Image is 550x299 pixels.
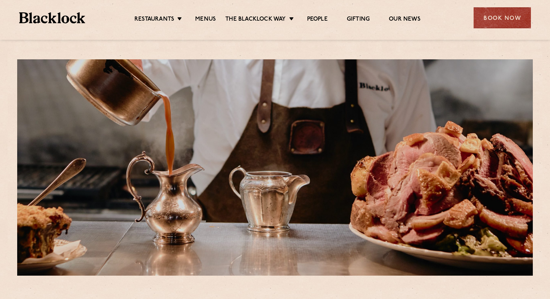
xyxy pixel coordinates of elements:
img: BL_Textured_Logo-footer-cropped.svg [19,12,85,23]
a: Gifting [347,16,370,24]
a: People [307,16,328,24]
div: Book Now [474,7,531,28]
a: Menus [195,16,216,24]
a: Restaurants [134,16,174,24]
a: The Blacklock Way [225,16,286,24]
a: Our News [389,16,421,24]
